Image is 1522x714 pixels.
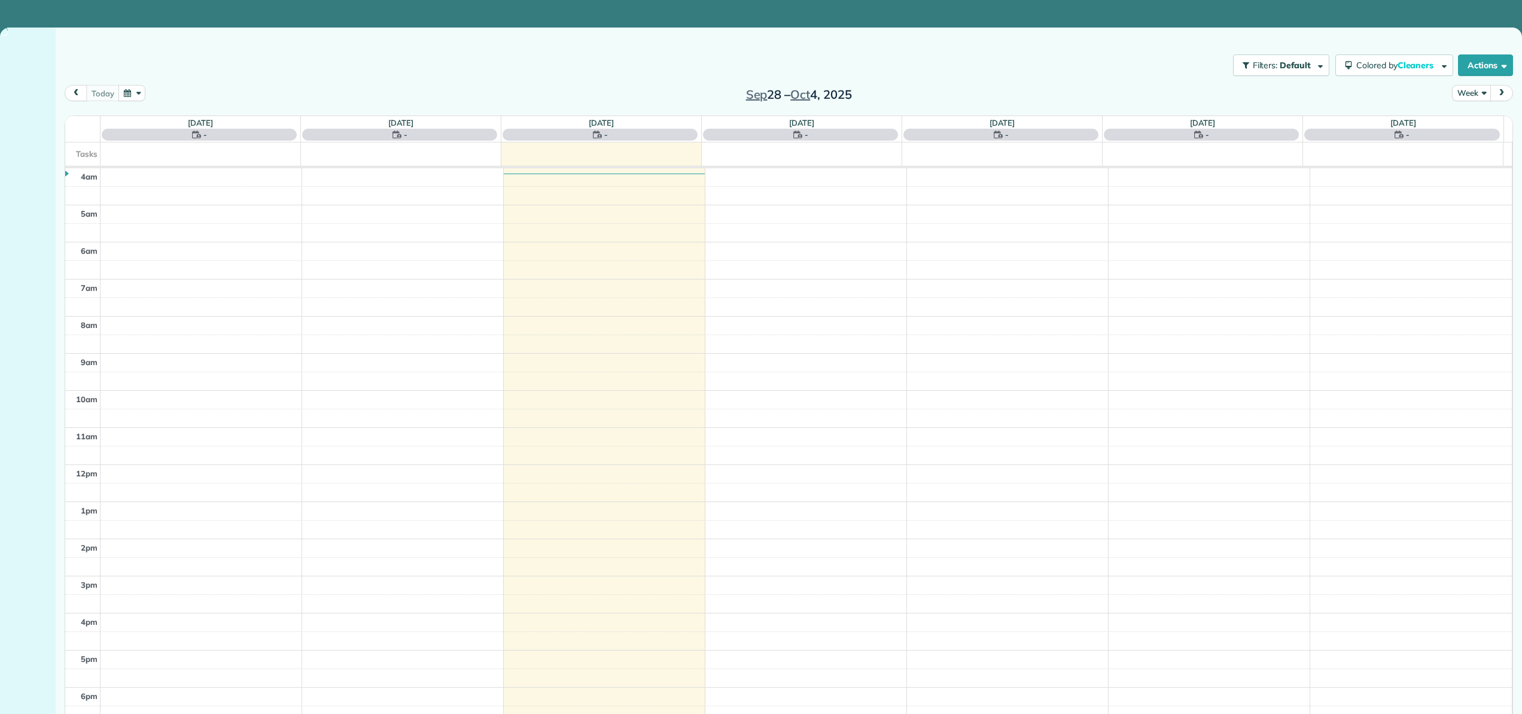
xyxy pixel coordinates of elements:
[990,118,1015,127] a: [DATE]
[81,617,98,627] span: 4pm
[1335,54,1453,76] button: Colored byCleaners
[746,87,768,102] span: Sep
[86,85,119,101] button: today
[203,129,207,141] span: -
[65,85,87,101] button: prev
[81,172,98,181] span: 4am
[81,580,98,590] span: 3pm
[1406,129,1410,141] span: -
[1452,85,1491,101] button: Week
[388,118,414,127] a: [DATE]
[188,118,214,127] a: [DATE]
[1190,118,1216,127] a: [DATE]
[81,691,98,701] span: 6pm
[1490,85,1513,101] button: next
[1233,54,1329,76] button: Filters: Default
[404,129,407,141] span: -
[81,357,98,367] span: 9am
[1398,60,1436,71] span: Cleaners
[589,118,614,127] a: [DATE]
[805,129,808,141] span: -
[76,149,98,159] span: Tasks
[76,469,98,478] span: 12pm
[81,246,98,256] span: 6am
[81,209,98,218] span: 5am
[1206,129,1209,141] span: -
[1356,60,1438,71] span: Colored by
[1005,129,1009,141] span: -
[81,654,98,664] span: 5pm
[724,88,873,101] h2: 28 – 4, 2025
[81,543,98,552] span: 2pm
[76,394,98,404] span: 10am
[81,506,98,515] span: 1pm
[1458,54,1513,76] button: Actions
[81,320,98,330] span: 8am
[789,118,815,127] a: [DATE]
[1390,118,1416,127] a: [DATE]
[1280,60,1311,71] span: Default
[604,129,608,141] span: -
[81,283,98,293] span: 7am
[76,432,98,441] span: 11am
[790,87,810,102] span: Oct
[1227,54,1329,76] a: Filters: Default
[1253,60,1278,71] span: Filters:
